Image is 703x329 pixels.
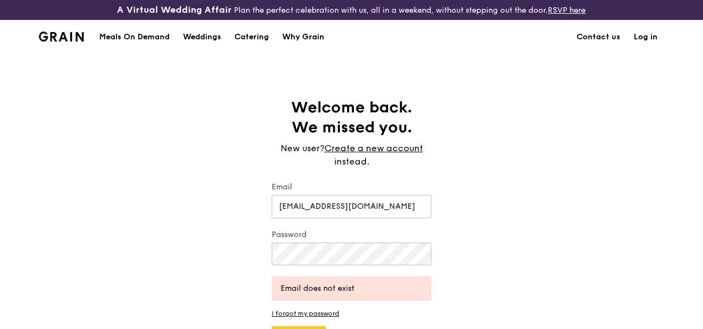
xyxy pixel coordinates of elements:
[272,310,431,317] a: I forgot my password
[276,20,331,54] a: Why Grain
[117,4,232,16] h3: A Virtual Wedding Affair
[324,142,423,155] a: Create a new account
[272,182,431,193] label: Email
[39,19,84,53] a: GrainGrain
[183,20,221,54] div: Weddings
[548,6,585,15] a: RSVP here
[272,97,431,137] h1: Welcome back. We missed you.
[176,20,228,54] a: Weddings
[235,20,269,54] div: Catering
[99,20,170,54] div: Meals On Demand
[570,20,627,54] a: Contact us
[281,143,324,153] span: New user?
[39,32,84,42] img: Grain
[272,229,431,240] label: Password
[282,20,324,54] div: Why Grain
[334,156,369,167] span: instead.
[117,4,585,16] div: Plan the perfect celebration with us, all in a weekend, without stepping out the door.
[281,283,422,294] div: Email does not exist
[228,20,276,54] a: Catering
[627,20,664,54] a: Log in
